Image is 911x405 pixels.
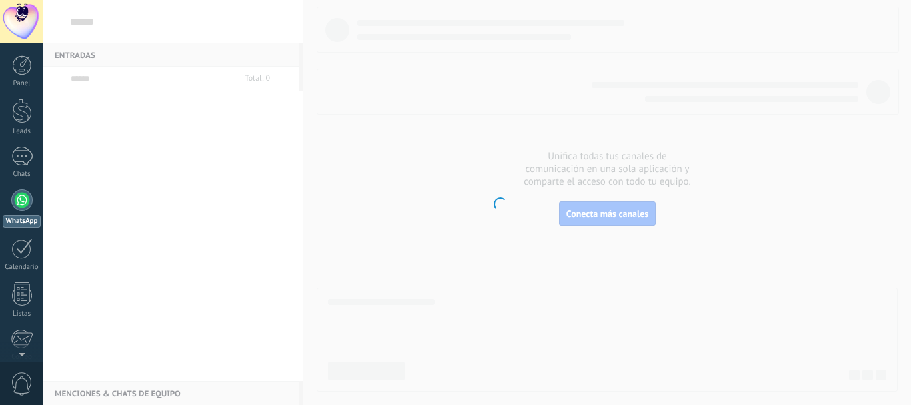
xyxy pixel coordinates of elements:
div: Calendario [3,263,41,272]
div: Panel [3,79,41,88]
div: WhatsApp [3,215,41,228]
div: Leads [3,127,41,136]
div: Chats [3,170,41,179]
div: Listas [3,310,41,318]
